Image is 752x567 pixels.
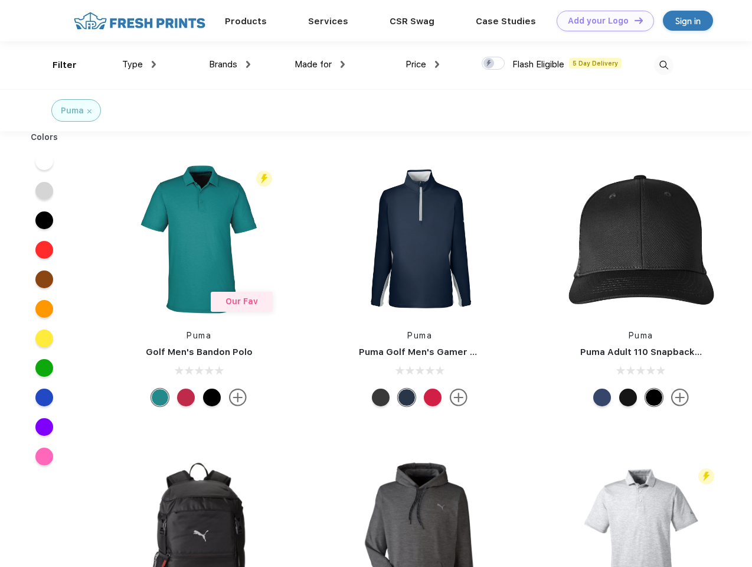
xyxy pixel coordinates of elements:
img: func=resize&h=266 [563,161,720,318]
img: dropdown.png [341,61,345,68]
img: more.svg [671,389,689,406]
div: Pma Blk with Pma Blk [619,389,637,406]
a: Golf Men's Bandon Polo [146,347,253,357]
span: Made for [295,59,332,70]
div: Puma [61,105,84,117]
img: dropdown.png [435,61,439,68]
div: Ski Patrol [424,389,442,406]
a: Services [308,16,348,27]
img: DT [635,17,643,24]
div: Peacoat with Qut Shd [593,389,611,406]
div: Filter [53,58,77,72]
span: Price [406,59,426,70]
img: flash_active_toggle.svg [256,171,272,187]
span: Brands [209,59,237,70]
div: Ski Patrol [177,389,195,406]
img: desktop_search.svg [654,56,673,75]
span: Our Fav [225,296,258,306]
a: CSR Swag [390,16,434,27]
span: Flash Eligible [512,59,564,70]
div: Navy Blazer [398,389,416,406]
a: Puma [187,331,211,340]
img: fo%20logo%202.webp [70,11,209,31]
a: Puma Golf Men's Gamer Golf Quarter-Zip [359,347,545,357]
div: Colors [22,131,67,144]
img: more.svg [450,389,467,406]
img: dropdown.png [246,61,250,68]
a: Puma [407,331,432,340]
div: Sign in [675,14,701,28]
div: Puma Black [203,389,221,406]
div: Green Lagoon [151,389,169,406]
img: flash_active_toggle.svg [698,468,714,484]
a: Products [225,16,267,27]
span: 5 Day Delivery [569,58,622,69]
div: Add your Logo [568,16,629,26]
div: Puma Black [372,389,390,406]
a: Sign in [663,11,713,31]
a: Puma [629,331,653,340]
div: Pma Blk Pma Blk [645,389,663,406]
img: func=resize&h=266 [120,161,277,318]
img: dropdown.png [152,61,156,68]
img: filter_cancel.svg [87,109,91,113]
img: more.svg [229,389,247,406]
span: Type [122,59,143,70]
img: func=resize&h=266 [341,161,498,318]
